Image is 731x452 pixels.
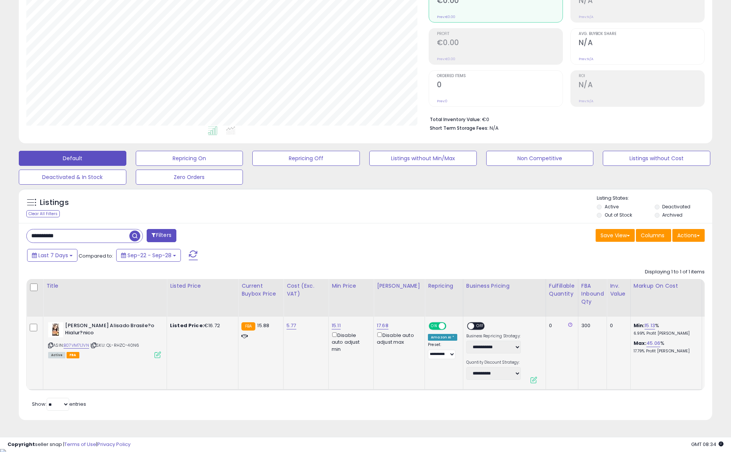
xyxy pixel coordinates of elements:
[32,400,86,408] span: Show: entries
[332,282,370,290] div: Min Price
[64,342,89,349] a: B07VM7L1VN
[38,252,68,259] span: Last 7 Days
[97,441,130,448] a: Privacy Policy
[241,282,280,298] div: Current Buybox Price
[634,340,647,347] b: Max:
[691,441,723,448] span: 2025-10-6 08:34 GMT
[287,322,296,329] a: 5.77
[26,210,60,217] div: Clear All Filters
[662,212,682,218] label: Archived
[490,124,499,132] span: N/A
[79,252,113,259] span: Compared to:
[428,342,457,359] div: Preset:
[634,349,696,354] p: 17.79% Profit [PERSON_NAME]
[170,322,204,329] b: Listed Price:
[486,151,594,166] button: Non Competitive
[597,195,712,202] p: Listing States:
[579,38,704,49] h2: N/A
[646,340,660,347] a: 45.06
[437,38,563,49] h2: €0.00
[19,151,126,166] button: Default
[634,322,645,329] b: Min:
[170,322,232,329] div: €16.72
[377,322,388,329] a: 17.68
[430,114,699,123] li: €0
[257,322,269,329] span: 15.88
[27,249,77,262] button: Last 7 Days
[428,282,460,290] div: Repricing
[241,322,255,331] small: FBA
[581,322,601,329] div: 300
[287,282,325,298] div: Cost (Exc. VAT)
[549,322,572,329] div: 0
[445,323,457,329] span: OFF
[437,80,563,91] h2: 0
[579,99,593,103] small: Prev: N/A
[634,322,696,336] div: %
[90,342,139,348] span: | SKU: QL-RHZC-40N6
[437,32,563,36] span: Profit
[428,334,457,341] div: Amazon AI *
[147,229,176,242] button: Filters
[136,170,243,185] button: Zero Orders
[48,322,63,337] img: 41g5bbThqVL._SL40_.jpg
[170,282,235,290] div: Listed Price
[64,441,96,448] a: Terms of Use
[48,322,161,357] div: ASIN:
[662,203,690,210] label: Deactivated
[369,151,477,166] button: Listings without Min/Max
[579,74,704,78] span: ROI
[645,322,655,329] a: 15.13
[136,151,243,166] button: Repricing On
[474,323,486,329] span: OFF
[605,212,632,218] label: Out of Stock
[634,282,699,290] div: Markup on Cost
[466,282,543,290] div: Business Pricing
[48,352,65,358] span: All listings currently available for purchase on Amazon
[579,32,704,36] span: Avg. Buybox Share
[630,279,702,317] th: The percentage added to the cost of goods (COGS) that forms the calculator for Min & Max prices.
[596,229,635,242] button: Save View
[437,74,563,78] span: Ordered Items
[634,331,696,336] p: 6.99% Profit [PERSON_NAME]
[67,352,79,358] span: FBA
[332,331,368,353] div: Disable auto adjust min
[610,322,624,329] div: 0
[430,116,481,123] b: Total Inventory Value:
[430,125,488,131] b: Short Term Storage Fees:
[8,441,130,448] div: seller snap | |
[377,282,422,290] div: [PERSON_NAME]
[579,80,704,91] h2: N/A
[605,203,619,210] label: Active
[466,334,521,339] label: Business Repricing Strategy:
[116,249,181,262] button: Sep-22 - Sep-28
[377,331,419,346] div: Disable auto adjust max
[65,322,156,338] b: [PERSON_NAME] Alisado Brasile?o Hialur?nico
[672,229,705,242] button: Actions
[579,15,593,19] small: Prev: N/A
[466,360,521,365] label: Quantity Discount Strategy:
[641,232,664,239] span: Columns
[8,441,35,448] strong: Copyright
[127,252,171,259] span: Sep-22 - Sep-28
[610,282,627,298] div: Inv. value
[332,322,341,329] a: 15.11
[603,151,710,166] button: Listings without Cost
[645,268,705,276] div: Displaying 1 to 1 of 1 items
[437,99,447,103] small: Prev: 0
[40,197,69,208] h5: Listings
[634,340,696,354] div: %
[581,282,604,306] div: FBA inbound Qty
[579,57,593,61] small: Prev: N/A
[549,282,575,298] div: Fulfillable Quantity
[437,15,455,19] small: Prev: €0.00
[429,323,439,329] span: ON
[19,170,126,185] button: Deactivated & In Stock
[636,229,671,242] button: Columns
[46,282,164,290] div: Title
[252,151,360,166] button: Repricing Off
[437,57,455,61] small: Prev: €0.00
